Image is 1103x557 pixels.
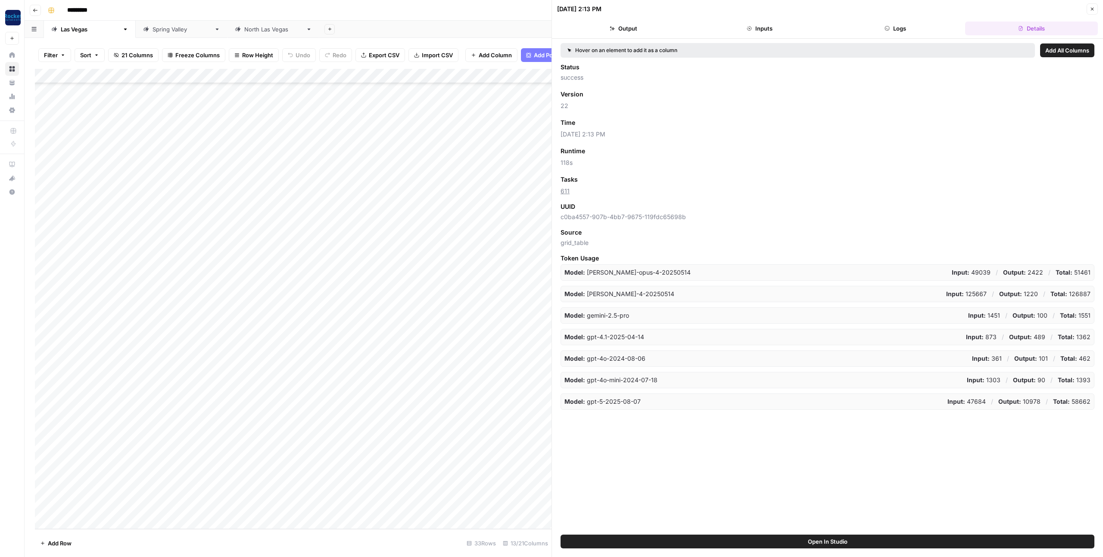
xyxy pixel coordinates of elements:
strong: Input: [967,376,985,384]
span: [DATE] 2:13 PM [561,130,1094,139]
button: Output [557,22,690,35]
p: 2422 [1003,268,1043,277]
button: 21 Columns [108,48,159,62]
span: Sort [80,51,91,59]
a: [GEOGRAPHIC_DATA] [44,21,136,38]
p: 1362 [1058,333,1091,341]
p: gpt-4.1-2025-04-14 [564,333,644,341]
p: 125667 [946,290,987,298]
button: Details [965,22,1098,35]
p: 51461 [1056,268,1091,277]
p: / [1002,333,1004,341]
button: Undo [282,48,316,62]
span: c0ba4557-907b-4bb7-9675-119fdc65698b [561,213,1094,221]
span: success [561,73,1094,82]
span: Source [561,228,582,237]
p: 49039 [952,268,991,277]
p: / [1048,268,1050,277]
span: Time [561,118,575,127]
strong: Model: [564,333,585,340]
strong: Model: [564,269,585,276]
img: Rocket Pilots Logo [5,10,21,25]
span: Row Height [242,51,273,59]
strong: Model: [564,398,585,405]
button: Add All Columns [1040,43,1094,57]
p: claude-opus-4-20250514 [564,268,691,277]
strong: Total: [1060,312,1077,319]
p: / [1006,376,1008,384]
p: gpt-4o-mini-2024-07-18 [564,376,657,384]
p: / [1050,376,1053,384]
span: grid_table [561,238,1094,247]
p: 873 [966,333,997,341]
strong: Model: [564,312,585,319]
strong: Output: [999,290,1022,297]
p: claude-sonnet-4-20250514 [564,290,674,298]
strong: Output: [1013,376,1036,384]
a: Your Data [5,76,19,90]
strong: Model: [564,355,585,362]
button: Inputs [693,22,826,35]
button: Freeze Columns [162,48,225,62]
button: What's new? [5,171,19,185]
p: / [996,268,998,277]
strong: Input: [972,355,990,362]
p: 100 [1013,311,1047,320]
span: Redo [333,51,346,59]
strong: Total: [1050,290,1067,297]
p: 1303 [967,376,1000,384]
a: Usage [5,90,19,103]
span: 118s [561,158,1094,167]
a: [GEOGRAPHIC_DATA] [136,21,227,38]
button: Add Column [465,48,517,62]
span: Runtime [561,147,585,155]
a: Settings [5,103,19,117]
p: 47684 [947,397,986,406]
strong: Total: [1053,398,1070,405]
button: Workspace: Rocket Pilots [5,7,19,28]
button: Logs [829,22,962,35]
button: Row Height [229,48,279,62]
p: / [1043,290,1045,298]
span: Open In Studio [808,537,848,546]
span: Export CSV [369,51,399,59]
strong: Output: [1013,312,1035,319]
span: Token Usage [561,254,1094,263]
button: Add Power Agent [521,48,586,62]
a: [GEOGRAPHIC_DATA] [227,21,319,38]
strong: Output: [1003,269,1026,276]
p: 361 [972,354,1002,363]
button: Redo [319,48,352,62]
p: 101 [1014,354,1048,363]
span: UUID [561,202,575,211]
div: [GEOGRAPHIC_DATA] [244,25,302,34]
strong: Input: [952,269,969,276]
button: Help + Support [5,185,19,199]
span: 21 Columns [122,51,153,59]
a: 611 [561,187,570,195]
div: 33 Rows [463,536,499,550]
p: 462 [1060,354,1091,363]
strong: Output: [1014,355,1037,362]
p: / [992,290,994,298]
strong: Input: [966,333,984,340]
button: Open In Studio [561,535,1094,548]
span: Status [561,63,580,71]
p: / [1046,397,1048,406]
strong: Total: [1060,355,1077,362]
strong: Output: [1009,333,1032,340]
p: 58662 [1053,397,1091,406]
span: Add Column [479,51,512,59]
strong: Total: [1058,333,1075,340]
span: Version [561,90,583,99]
strong: Input: [968,312,986,319]
span: Freeze Columns [175,51,220,59]
p: 1220 [999,290,1038,298]
span: Undo [296,51,310,59]
p: / [1007,354,1009,363]
p: 126887 [1050,290,1091,298]
p: 1451 [968,311,1000,320]
div: [GEOGRAPHIC_DATA] [61,25,119,34]
p: gpt-4o-2024-08-06 [564,354,645,363]
p: / [991,397,993,406]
